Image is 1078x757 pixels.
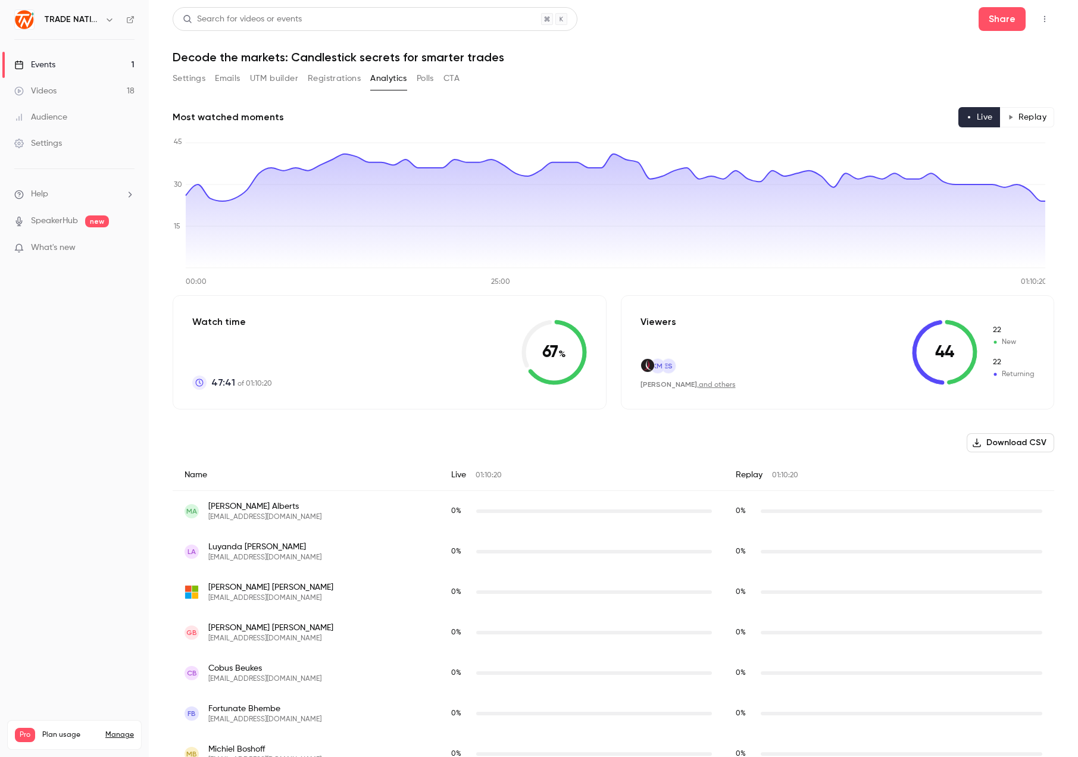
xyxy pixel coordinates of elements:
tspan: 30 [174,182,182,189]
span: [PERSON_NAME] [PERSON_NAME] [208,581,333,593]
button: Emails [215,69,240,88]
span: 0 % [736,508,746,515]
span: [EMAIL_ADDRESS][DOMAIN_NAME] [208,674,321,684]
span: 01:10:20 [772,472,798,479]
span: KM [652,361,663,371]
span: 0 % [451,629,461,636]
span: Live watch time [451,546,470,557]
p: Viewers [640,315,676,329]
div: Live [439,459,724,491]
span: 0 % [736,670,746,677]
span: New [992,337,1035,348]
span: What's new [31,242,76,254]
button: Polls [417,69,434,88]
span: 0 % [451,589,461,596]
span: 47:41 [211,376,235,390]
span: 0 % [451,670,461,677]
div: Settings [14,137,62,149]
iframe: Noticeable Trigger [120,243,135,254]
p: of 01:10:20 [211,376,272,390]
span: Live watch time [451,668,470,678]
span: [EMAIL_ADDRESS][DOMAIN_NAME] [208,634,333,643]
button: UTM builder [250,69,298,88]
h6: TRADE NATION [44,14,100,26]
span: 0 % [451,548,461,555]
span: new [85,215,109,227]
span: [PERSON_NAME] [PERSON_NAME] [208,622,333,634]
a: Manage [105,730,134,740]
tspan: 25:00 [491,279,510,286]
button: Download CSV [967,433,1054,452]
span: 0 % [451,508,461,515]
li: help-dropdown-opener [14,188,135,201]
button: Live [958,107,1001,127]
span: Live watch time [451,587,470,598]
button: Replay [1000,107,1054,127]
span: Replay watch time [736,546,755,557]
span: [EMAIL_ADDRESS][DOMAIN_NAME] [208,715,321,724]
button: CTA [443,69,460,88]
span: GB [186,627,197,638]
img: TRADE NATION [15,10,34,29]
span: Fortunate Bhembe [208,703,321,715]
span: Luyanda [PERSON_NAME] [208,541,321,553]
tspan: 00:00 [186,279,207,286]
tspan: 01:10:20 [1021,279,1047,286]
span: Live watch time [451,506,470,517]
span: Michiel Boshoff [208,743,321,755]
div: Videos [14,85,57,97]
span: Plan usage [42,730,98,740]
span: CB [187,668,197,678]
span: Replay watch time [736,587,755,598]
span: Live watch time [451,708,470,719]
span: ES [664,361,673,371]
span: 0 % [451,710,461,717]
span: Returning [992,369,1035,380]
span: Replay watch time [736,506,755,517]
div: barrygary409@gmail.com [173,612,1054,653]
p: Watch time [192,315,272,329]
span: 0 % [736,710,746,717]
span: Live watch time [451,627,470,638]
span: Pro [15,728,35,742]
span: 0 % [736,548,746,555]
a: SpeakerHub [31,215,78,227]
span: Help [31,188,48,201]
div: Replay [724,459,1054,491]
h1: Decode the markets: Candlestick secrets for smarter trades [173,50,1054,64]
button: Registrations [308,69,361,88]
div: Search for videos or events [183,13,302,26]
button: Settings [173,69,205,88]
div: Audience [14,111,67,123]
span: Returning [992,357,1035,368]
span: 01:10:20 [476,472,502,479]
div: mariusalberts11@gmail.com [173,491,1054,532]
span: LA [188,546,196,557]
div: Name [173,459,439,491]
div: fortunatebhembe@gmail.com [173,693,1054,734]
span: [EMAIL_ADDRESS][DOMAIN_NAME] [208,553,321,562]
a: and others [699,381,736,389]
div: luluamthandile@gmail.com [173,531,1054,572]
span: 0 % [736,589,746,596]
div: , [640,380,736,390]
button: Share [979,7,1026,31]
div: cobusbeukes777@gmail.com [173,653,1054,693]
span: Replay watch time [736,708,755,719]
div: Events [14,59,55,71]
span: Replay watch time [736,627,755,638]
span: [EMAIL_ADDRESS][DOMAIN_NAME] [208,593,333,603]
button: Analytics [370,69,407,88]
span: MA [186,506,197,517]
img: outlook.com [185,585,199,599]
span: [EMAIL_ADDRESS][DOMAIN_NAME] [208,512,321,522]
span: FB [188,708,196,719]
span: New [992,325,1035,336]
span: [PERSON_NAME] [640,380,697,389]
tspan: 15 [174,223,180,230]
span: [PERSON_NAME] Alberts [208,501,321,512]
span: Cobus Beukes [208,662,321,674]
tspan: 45 [174,139,182,146]
img: blackstonefutures.co.za [641,359,654,372]
h2: Most watched moments [173,110,284,124]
